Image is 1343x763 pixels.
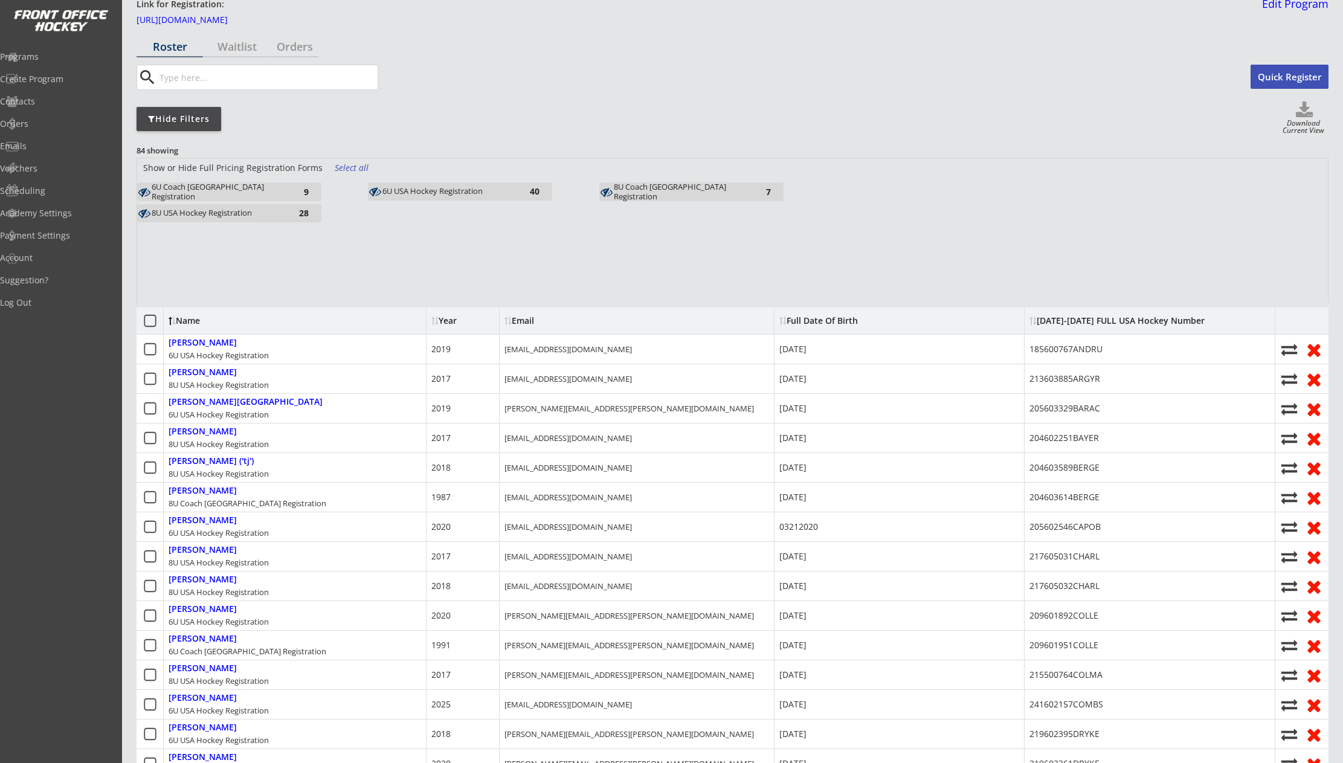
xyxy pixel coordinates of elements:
[169,616,269,627] div: 6U USA Hockey Registration
[504,521,632,532] div: [EMAIL_ADDRESS][DOMAIN_NAME]
[152,208,285,219] div: 8U USA Hockey Registration
[1280,460,1298,476] button: Move player
[504,492,632,503] div: [EMAIL_ADDRESS][DOMAIN_NAME]
[431,580,451,592] div: 2018
[137,41,203,52] div: Roster
[779,317,858,325] div: Full Date Of Birth
[1280,726,1298,742] button: Move player
[169,367,237,378] div: [PERSON_NAME]
[169,350,269,361] div: 6U USA Hockey Registration
[1280,549,1298,565] button: Move player
[169,693,237,703] div: [PERSON_NAME]
[1304,547,1324,566] button: Remove from roster (no refund)
[431,698,451,710] div: 2025
[285,187,309,196] div: 9
[1304,488,1324,507] button: Remove from roster (no refund)
[779,639,807,651] div: [DATE]
[169,515,237,526] div: [PERSON_NAME]
[1304,607,1324,625] button: Remove from roster (no refund)
[152,208,285,218] div: 8U USA Hockey Registration
[431,728,451,740] div: 2018
[169,409,269,420] div: 6U USA Hockey Registration
[152,182,285,201] div: 6U Coach [GEOGRAPHIC_DATA] Registration
[504,551,632,562] div: [EMAIL_ADDRESS][DOMAIN_NAME]
[1251,65,1329,89] button: Quick Register
[1280,401,1298,417] button: Move player
[1304,695,1324,714] button: Remove from roster (no refund)
[169,646,326,657] div: 6U Coach [GEOGRAPHIC_DATA] Registration
[1029,610,1098,622] div: 209601892COLLE
[431,317,494,325] div: Year
[1304,340,1324,359] button: Remove from roster (no refund)
[271,41,318,52] div: Orders
[1304,725,1324,744] button: Remove from roster (no refund)
[431,639,451,651] div: 1991
[504,581,632,591] div: [EMAIL_ADDRESS][DOMAIN_NAME]
[169,338,237,348] div: [PERSON_NAME]
[431,550,451,562] div: 2017
[1304,636,1324,655] button: Remove from roster (no refund)
[382,187,515,196] div: 6U USA Hockey Registration
[169,675,269,686] div: 8U USA Hockey Registration
[1280,697,1298,713] button: Move player
[1029,432,1099,444] div: 204602251BAYER
[1280,371,1298,387] button: Move player
[779,432,807,444] div: [DATE]
[382,186,515,198] div: 6U USA Hockey Registration
[169,634,237,644] div: [PERSON_NAME]
[169,604,237,614] div: [PERSON_NAME]
[169,587,269,597] div: 8U USA Hockey Registration
[169,663,237,674] div: [PERSON_NAME]
[169,379,269,390] div: 8U USA Hockey Registration
[779,669,807,681] div: [DATE]
[1280,608,1298,624] button: Move player
[1280,637,1298,654] button: Move player
[431,521,451,533] div: 2020
[1280,430,1298,446] button: Move player
[504,640,754,651] div: [PERSON_NAME][EMAIL_ADDRESS][PERSON_NAME][DOMAIN_NAME]
[1029,343,1103,355] div: 185600767ANDRU
[504,433,632,443] div: [EMAIL_ADDRESS][DOMAIN_NAME]
[504,669,754,680] div: [PERSON_NAME][EMAIL_ADDRESS][PERSON_NAME][DOMAIN_NAME]
[504,344,632,355] div: [EMAIL_ADDRESS][DOMAIN_NAME]
[169,735,269,745] div: 6U USA Hockey Registration
[1280,489,1298,506] button: Move player
[779,343,807,355] div: [DATE]
[779,698,807,710] div: [DATE]
[1029,580,1100,592] div: 217605032CHARL
[431,373,451,385] div: 2017
[747,187,771,196] div: 7
[504,403,754,414] div: [PERSON_NAME][EMAIL_ADDRESS][PERSON_NAME][DOMAIN_NAME]
[1280,519,1298,535] button: Move player
[335,162,379,174] div: Select all
[779,610,807,622] div: [DATE]
[431,491,451,503] div: 1987
[614,182,747,201] div: 8U Coach USA Registration
[1304,577,1324,596] button: Remove from roster (no refund)
[169,498,326,509] div: 8U Coach [GEOGRAPHIC_DATA] Registration
[169,557,269,568] div: 8U USA Hockey Registration
[779,491,807,503] div: [DATE]
[137,162,329,174] div: Show or Hide Full Pricing Registration Forms
[1029,639,1098,651] div: 209601951COLLE
[504,699,632,710] div: [EMAIL_ADDRESS][DOMAIN_NAME]
[504,610,754,621] div: [PERSON_NAME][EMAIL_ADDRESS][PERSON_NAME][DOMAIN_NAME]
[169,575,237,585] div: [PERSON_NAME]
[1029,550,1100,562] div: 217605031CHARL
[515,187,539,196] div: 40
[431,669,451,681] div: 2017
[1278,120,1329,136] div: Download Current View
[779,580,807,592] div: [DATE]
[1304,666,1324,684] button: Remove from roster (no refund)
[1029,669,1103,681] div: 215500764COLMA
[431,402,451,414] div: 2019
[504,462,632,473] div: [EMAIL_ADDRESS][DOMAIN_NAME]
[137,113,221,125] div: Hide Filters
[1029,728,1100,740] div: 219602395DRYKE
[779,550,807,562] div: [DATE]
[137,145,224,156] div: 84 showing
[137,16,257,29] a: [URL][DOMAIN_NAME]
[169,486,237,496] div: [PERSON_NAME]
[1029,317,1205,325] div: [DATE]-[DATE] FULL USA Hockey Number
[169,456,254,466] div: [PERSON_NAME] ('tj')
